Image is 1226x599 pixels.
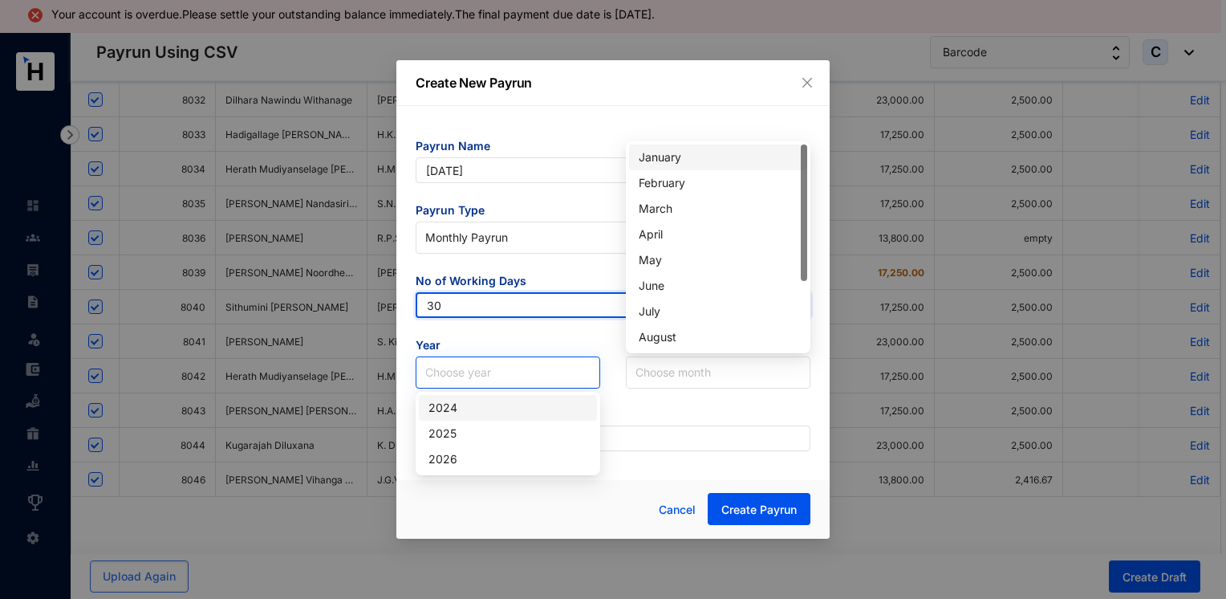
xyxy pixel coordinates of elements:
[629,247,807,273] div: May
[416,426,810,451] input: Eg: Salary November
[801,76,814,89] span: close
[629,196,807,222] div: March
[721,502,797,518] span: Create Payrun
[639,226,798,243] div: April
[798,74,816,92] button: Close
[416,73,810,92] p: Create New Payrun
[629,299,807,324] div: July
[416,406,810,426] span: Default Remark
[419,421,597,446] div: 2025
[639,328,798,346] div: August
[629,222,807,247] div: April
[419,446,597,472] div: 2026
[416,138,810,157] span: Payrun Name
[425,226,801,250] span: Monthly Payrun
[659,501,696,519] span: Cancel
[639,277,798,295] div: June
[416,202,810,222] span: Payrun Type
[428,399,587,417] div: 2024
[639,149,798,166] div: January
[428,450,587,468] div: 2026
[639,200,798,218] div: March
[639,251,798,269] div: May
[419,395,597,421] div: 2024
[416,273,810,292] span: No of Working Days
[416,157,810,183] input: Eg: November Payrun
[629,273,807,299] div: June
[416,292,810,318] input: Enter no of working days
[629,170,807,196] div: February
[416,337,600,357] span: Year
[647,494,708,526] button: Cancel
[629,145,807,170] div: January
[639,303,798,320] div: July
[708,493,810,525] button: Create Payrun
[639,174,798,192] div: February
[428,425,587,442] div: 2025
[629,324,807,350] div: August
